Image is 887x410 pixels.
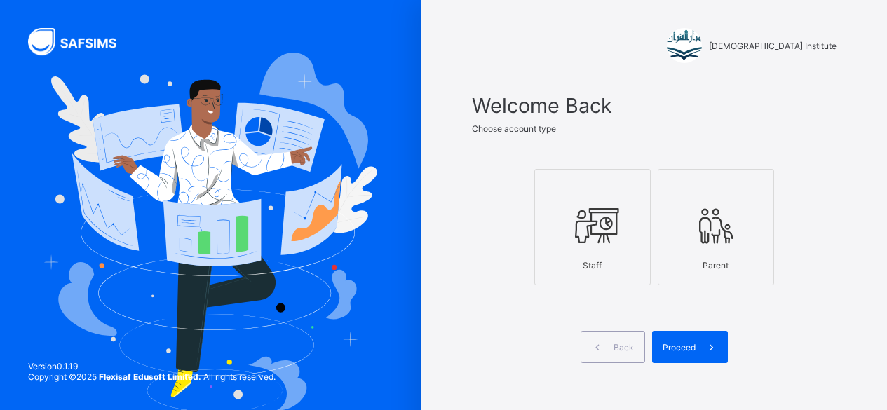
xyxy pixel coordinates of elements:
[99,371,201,382] strong: Flexisaf Edusoft Limited.
[542,253,643,278] div: Staff
[472,93,837,118] span: Welcome Back
[472,123,556,134] span: Choose account type
[28,361,276,371] span: Version 0.1.19
[28,28,133,55] img: SAFSIMS Logo
[665,253,766,278] div: Parent
[663,342,696,353] span: Proceed
[28,371,276,382] span: Copyright © 2025 All rights reserved.
[709,41,837,51] span: [DEMOGRAPHIC_DATA] Institute
[614,342,634,353] span: Back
